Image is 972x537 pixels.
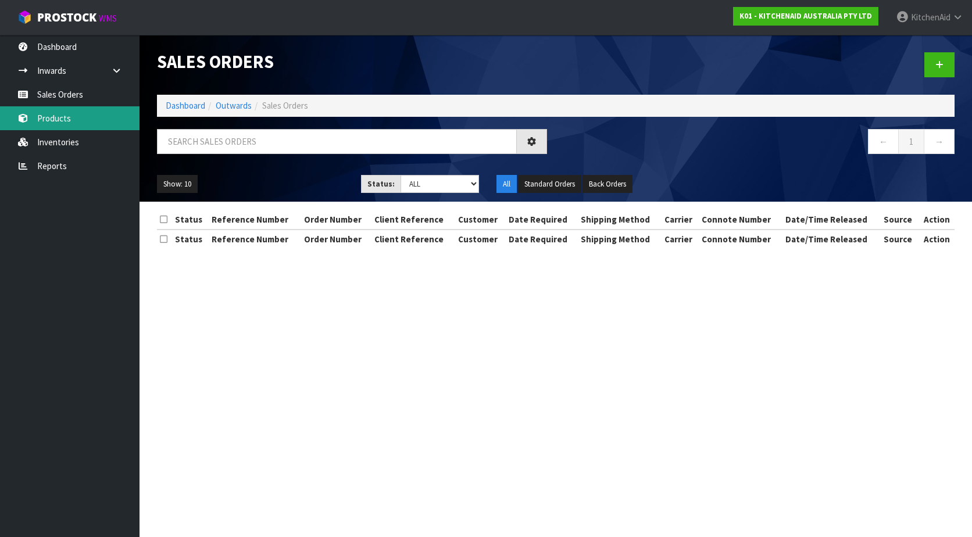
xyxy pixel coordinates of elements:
[782,230,880,248] th: Date/Time Released
[662,210,699,229] th: Carrier
[898,129,924,154] a: 1
[157,129,517,154] input: Search sales orders
[699,230,782,248] th: Connote Number
[455,230,506,248] th: Customer
[564,129,955,157] nav: Page navigation
[782,210,880,229] th: Date/Time Released
[216,100,252,111] a: Outwards
[301,230,372,248] th: Order Number
[699,210,782,229] th: Connote Number
[166,100,205,111] a: Dashboard
[919,210,955,229] th: Action
[172,230,209,248] th: Status
[496,175,517,194] button: All
[578,230,662,248] th: Shipping Method
[924,129,955,154] a: →
[99,13,117,24] small: WMS
[157,175,198,194] button: Show: 10
[662,230,699,248] th: Carrier
[455,210,506,229] th: Customer
[371,230,455,248] th: Client Reference
[506,230,578,248] th: Date Required
[209,210,301,229] th: Reference Number
[367,179,395,189] strong: Status:
[301,210,372,229] th: Order Number
[578,210,662,229] th: Shipping Method
[919,230,955,248] th: Action
[911,12,950,23] span: KitchenAid
[157,52,547,72] h1: Sales Orders
[209,230,301,248] th: Reference Number
[172,210,209,229] th: Status
[739,11,872,21] strong: K01 - KITCHENAID AUSTRALIA PTY LTD
[506,210,578,229] th: Date Required
[17,10,32,24] img: cube-alt.png
[583,175,632,194] button: Back Orders
[881,230,919,248] th: Source
[881,210,919,229] th: Source
[518,175,581,194] button: Standard Orders
[37,10,97,25] span: ProStock
[371,210,455,229] th: Client Reference
[262,100,308,111] span: Sales Orders
[868,129,899,154] a: ←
